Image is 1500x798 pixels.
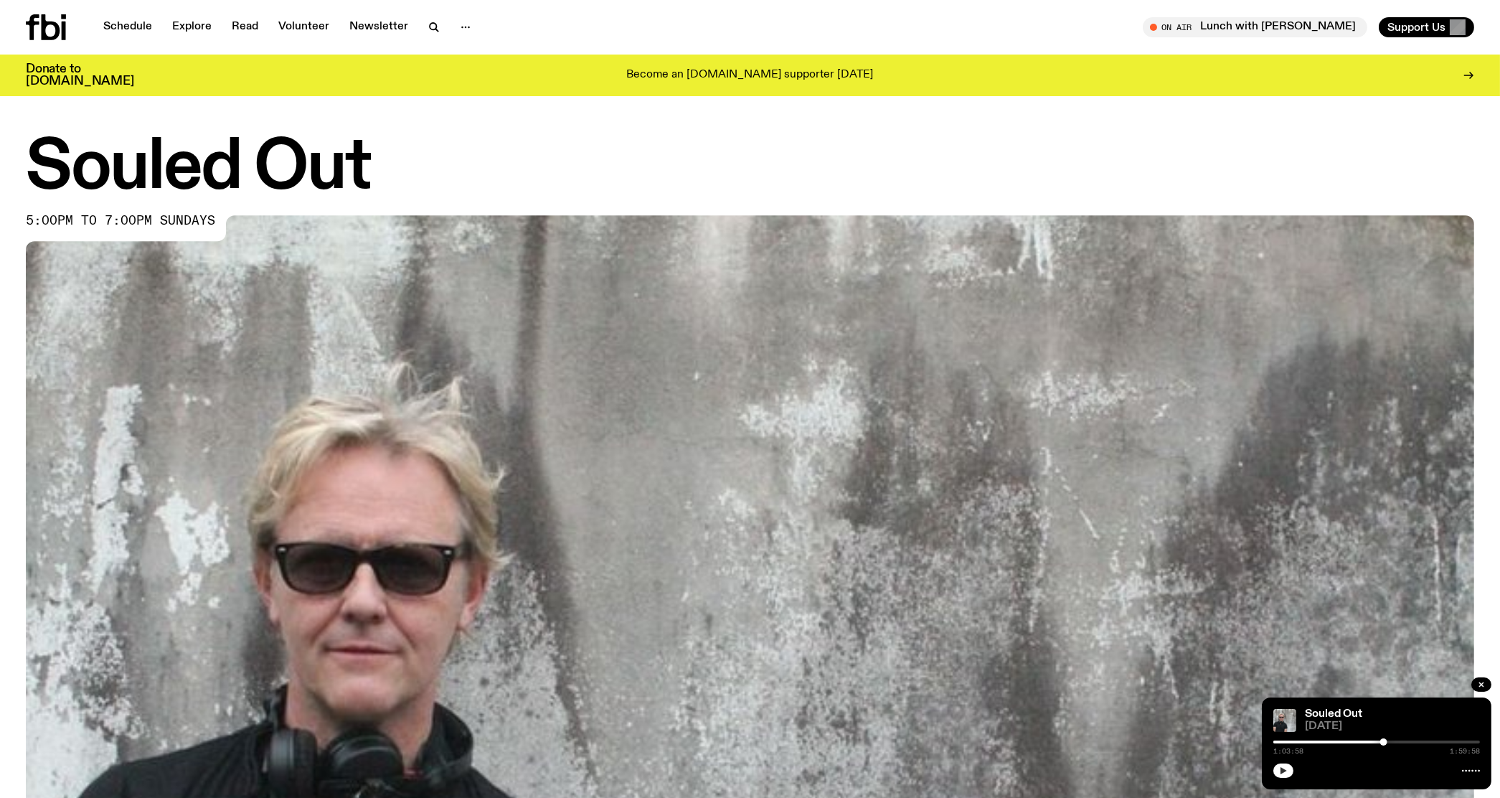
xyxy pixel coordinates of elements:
[26,63,134,88] h3: Donate to [DOMAIN_NAME]
[26,136,1474,201] h1: Souled Out
[1273,748,1303,755] span: 1:03:58
[1143,17,1367,37] button: On AirLunch with [PERSON_NAME]
[26,215,215,227] span: 5:00pm to 7:00pm sundays
[341,17,417,37] a: Newsletter
[1305,721,1480,732] span: [DATE]
[164,17,220,37] a: Explore
[1387,21,1445,34] span: Support Us
[627,69,874,82] p: Become an [DOMAIN_NAME] supporter [DATE]
[1305,708,1362,720] a: Souled Out
[1379,17,1474,37] button: Support Us
[1450,748,1480,755] span: 1:59:58
[270,17,338,37] a: Volunteer
[95,17,161,37] a: Schedule
[1273,709,1296,732] img: Stephen looks directly at the camera, wearing a black tee, black sunglasses and headphones around...
[223,17,267,37] a: Read
[1159,22,1360,32] span: Tune in live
